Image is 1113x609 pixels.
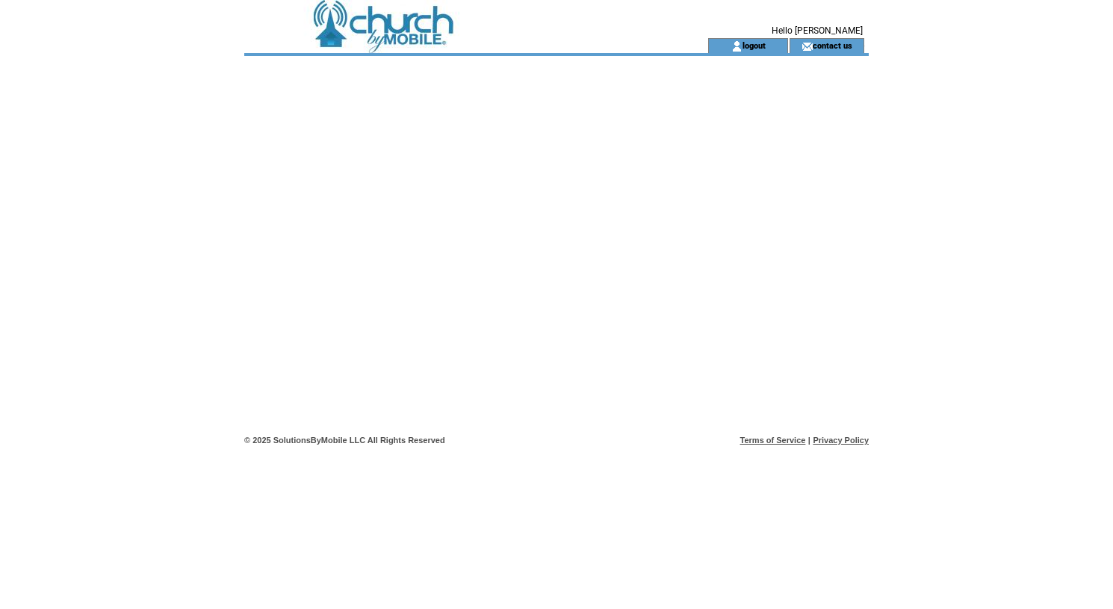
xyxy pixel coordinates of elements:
a: Privacy Policy [813,436,869,445]
span: | [808,436,810,445]
span: Hello [PERSON_NAME] [772,25,863,36]
a: Terms of Service [740,436,806,445]
a: contact us [813,40,852,50]
span: © 2025 SolutionsByMobile LLC All Rights Reserved [244,436,445,445]
img: contact_us_icon.gif [802,40,813,52]
img: account_icon.gif [731,40,742,52]
a: logout [742,40,766,50]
